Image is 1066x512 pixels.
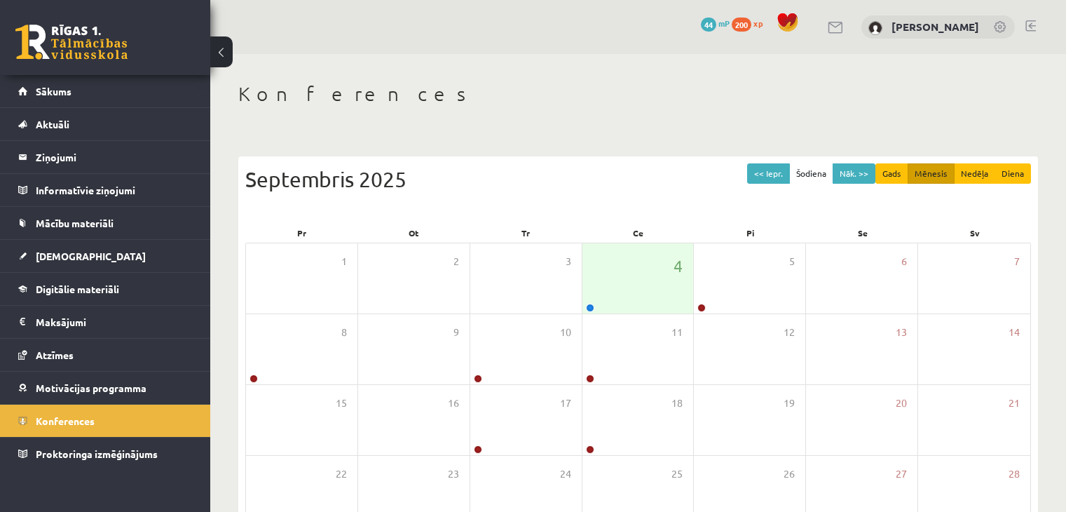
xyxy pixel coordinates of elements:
[336,396,347,411] span: 15
[36,306,193,338] legend: Maksājumi
[671,466,683,482] span: 25
[896,396,907,411] span: 20
[784,466,795,482] span: 26
[901,254,907,269] span: 6
[674,254,683,278] span: 4
[357,223,470,243] div: Ot
[36,349,74,361] span: Atzīmes
[582,223,694,243] div: Ce
[1009,396,1020,411] span: 21
[453,325,459,340] span: 9
[453,254,459,269] span: 2
[18,240,193,272] a: [DEMOGRAPHIC_DATA]
[341,254,347,269] span: 1
[919,223,1031,243] div: Sv
[566,254,571,269] span: 3
[896,325,907,340] span: 13
[18,339,193,371] a: Atzīmes
[18,141,193,173] a: Ziņojumi
[1009,325,1020,340] span: 14
[36,447,158,460] span: Proktoringa izmēģinājums
[671,325,683,340] span: 11
[36,415,95,427] span: Konferences
[18,372,193,404] a: Motivācijas programma
[18,174,193,206] a: Informatīvie ziņojumi
[36,217,114,229] span: Mācību materiāli
[18,273,193,305] a: Digitālie materiāli
[807,223,919,243] div: Se
[238,82,1038,106] h1: Konferences
[695,223,807,243] div: Pi
[36,85,71,97] span: Sākums
[868,21,882,35] img: Kārlis Šūtelis
[1014,254,1020,269] span: 7
[701,18,716,32] span: 44
[908,163,955,184] button: Mēnesis
[560,466,571,482] span: 24
[18,207,193,239] a: Mācību materiāli
[701,18,730,29] a: 44 mP
[18,405,193,437] a: Konferences
[245,163,1031,195] div: Septembris 2025
[784,325,795,340] span: 12
[36,174,193,206] legend: Informatīvie ziņojumi
[18,108,193,140] a: Aktuāli
[341,325,347,340] span: 8
[448,396,459,411] span: 16
[1009,466,1020,482] span: 28
[560,325,571,340] span: 10
[245,223,357,243] div: Pr
[789,254,795,269] span: 5
[18,438,193,470] a: Proktoringa izmēģinājums
[671,396,683,411] span: 18
[36,118,69,130] span: Aktuāli
[753,18,763,29] span: xp
[954,163,995,184] button: Nedēļa
[18,75,193,107] a: Sākums
[896,466,907,482] span: 27
[18,306,193,338] a: Maksājumi
[732,18,770,29] a: 200 xp
[789,163,833,184] button: Šodiena
[784,396,795,411] span: 19
[718,18,730,29] span: mP
[36,382,146,394] span: Motivācijas programma
[747,163,790,184] button: << Iepr.
[875,163,908,184] button: Gads
[15,25,128,60] a: Rīgas 1. Tālmācības vidusskola
[336,466,347,482] span: 22
[36,141,193,173] legend: Ziņojumi
[833,163,875,184] button: Nāk. >>
[448,466,459,482] span: 23
[36,283,119,295] span: Digitālie materiāli
[732,18,751,32] span: 200
[891,20,979,34] a: [PERSON_NAME]
[470,223,582,243] div: Tr
[36,250,146,262] span: [DEMOGRAPHIC_DATA]
[560,396,571,411] span: 17
[995,163,1031,184] button: Diena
